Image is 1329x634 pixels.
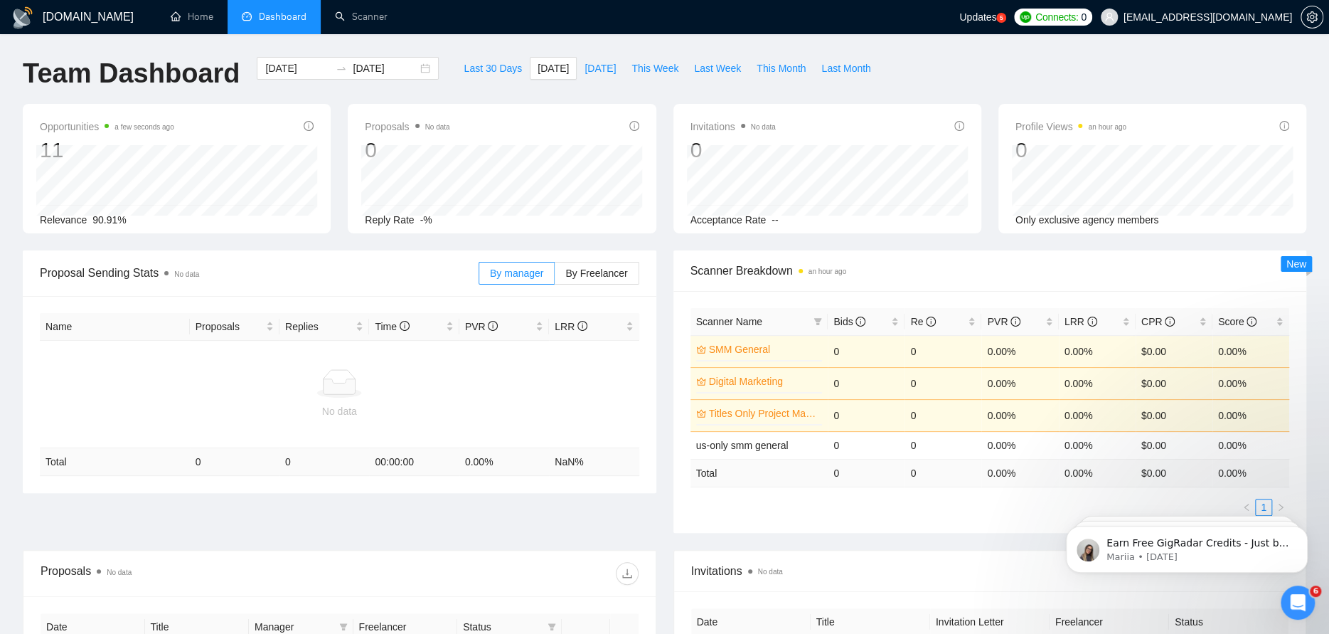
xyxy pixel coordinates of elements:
span: crown [696,344,706,354]
span: Dashboard [259,11,306,23]
td: 0.00% [981,399,1058,431]
button: This Month [749,57,813,80]
td: 0 [904,367,981,399]
span: info-circle [855,317,865,327]
time: an hour ago [808,268,846,275]
td: 0 [828,367,904,399]
span: info-circle [1165,317,1175,327]
time: an hour ago [1088,123,1126,131]
span: Replies [285,319,353,334]
span: CPR [1141,316,1175,327]
text: 5 [1000,15,1003,21]
span: Last Week [694,60,741,76]
span: Profile Views [1015,118,1126,135]
td: 0.00% [1059,335,1136,367]
span: info-circle [577,321,587,331]
span: -% [420,214,432,226]
span: filter [548,623,556,631]
span: Scanner Breakdown [690,262,1290,280]
span: Proposals [196,319,263,334]
span: download [617,568,638,579]
td: 0 [904,459,981,487]
button: Last Month [813,57,878,80]
span: swap-right [336,63,347,74]
img: upwork-logo.png [1020,11,1031,23]
span: dashboard [242,11,252,21]
td: $0.00 [1136,431,1212,459]
td: NaN % [549,448,639,476]
td: 00:00:00 [369,448,459,476]
span: No data [751,123,776,131]
td: $0.00 [1136,367,1212,399]
td: $ 0.00 [1136,459,1212,487]
td: 0.00% [981,431,1058,459]
span: Opportunities [40,118,174,135]
span: Invitations [690,118,776,135]
span: filter [811,311,825,332]
span: Scanner Name [696,316,762,327]
span: info-circle [954,121,964,131]
td: 0 [828,399,904,431]
span: info-circle [1010,317,1020,327]
button: [DATE] [530,57,577,80]
span: 6 [1310,586,1321,597]
a: Digital Marketing [709,374,820,389]
span: Proposal Sending Stats [40,264,479,282]
span: crown [696,408,706,418]
input: End date [353,60,417,76]
a: searchScanner [335,11,388,23]
td: 0 [904,399,981,431]
span: Re [910,316,936,327]
span: LRR [1064,316,1097,327]
span: Bids [833,316,865,327]
span: filter [339,623,348,631]
span: [DATE] [585,60,616,76]
a: 5 [996,13,1006,23]
span: Last 30 Days [464,60,522,76]
span: Acceptance Rate [690,214,767,226]
a: us-only smm general [696,440,789,451]
span: info-circle [488,321,498,331]
span: Relevance [40,214,87,226]
span: Score [1218,316,1256,327]
td: 0.00% [1212,367,1289,399]
td: 0.00% [1059,399,1136,431]
td: 0.00 % [1212,459,1289,487]
span: info-circle [1247,317,1256,327]
span: info-circle [400,321,410,331]
td: 0 [828,431,904,459]
div: 0 [690,137,776,164]
button: This Week [624,57,686,80]
a: SMM General [709,342,820,357]
span: info-circle [629,121,639,131]
td: 0 [190,448,279,476]
span: Invitations [691,562,1289,580]
span: user [1104,12,1114,22]
iframe: Intercom notifications message [1045,496,1329,596]
a: homeHome [171,11,213,23]
td: 0 [904,335,981,367]
td: 0 [828,335,904,367]
span: No data [758,568,783,576]
button: setting [1301,6,1323,28]
span: By manager [490,268,543,279]
span: 0 [1081,9,1087,25]
span: info-circle [1087,317,1097,327]
span: info-circle [1279,121,1289,131]
div: 11 [40,137,174,164]
div: 0 [1015,137,1126,164]
td: 0.00% [981,367,1058,399]
a: setting [1301,11,1323,23]
input: Start date [265,60,330,76]
th: Name [40,313,190,341]
td: 0 [828,459,904,487]
span: filter [813,317,822,326]
button: Last 30 Days [456,57,530,80]
span: Connects: [1035,9,1078,25]
td: 0.00% [1059,367,1136,399]
td: 0.00% [1212,431,1289,459]
div: No data [46,403,634,419]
